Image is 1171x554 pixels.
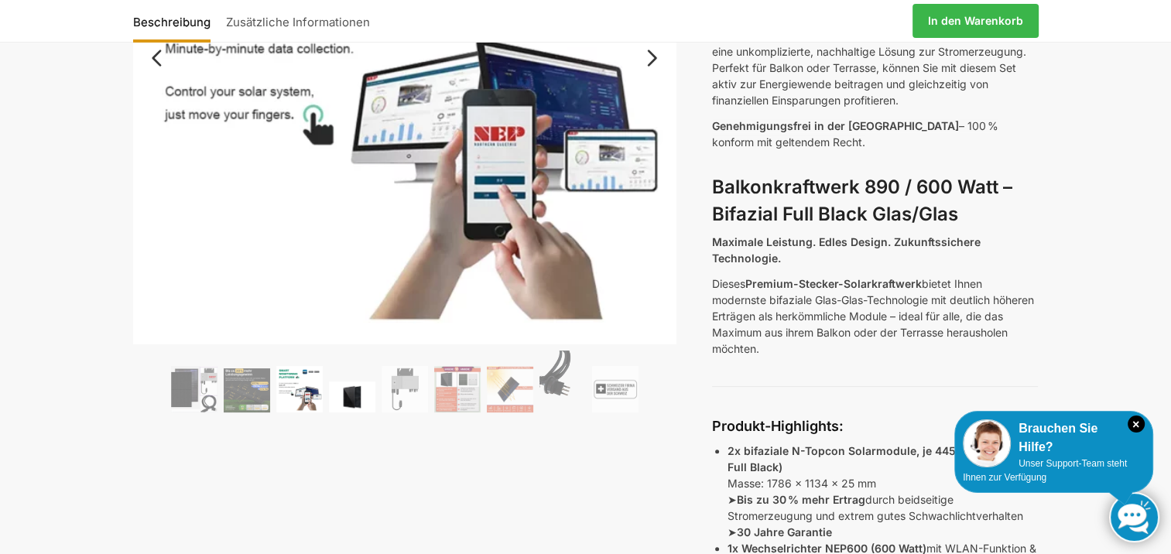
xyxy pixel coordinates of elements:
[592,366,639,412] img: Balkonkraftwerk 890/600 Watt bificial Glas/Glas – Bild 9
[218,2,378,39] a: Zusätzliche Informationen
[712,176,1012,225] strong: Balkonkraftwerk 890 / 600 Watt – Bifazial Full Black Glas/Glas
[737,493,865,506] strong: Bis zu 30 % mehr Ertrag
[737,525,832,539] strong: 30 Jahre Garantie
[1128,415,1145,433] i: Schließen
[728,443,1038,540] p: Masse: 1786 x 1134 x 25 mm ➤ durch beidseitige Stromerzeugung und extrem gutes Schwachlichtverhal...
[963,458,1127,483] span: Unser Support-Team steht Ihnen zur Verfügung
[382,366,428,412] img: Balkonkraftwerk 890/600 Watt bificial Glas/Glas – Bild 5
[434,366,481,412] img: Bificial im Vergleich zu billig Modulen
[329,381,375,412] img: Maysun
[712,11,1038,108] p: Unser Balkonkraftwerk-Set wurde speziell für die Anforderungen in der [GEOGRAPHIC_DATA] erstellt,...
[745,277,922,290] strong: Premium-Stecker-Solarkraftwerk
[712,275,1038,357] p: Dieses bietet Ihnen modernste bifaziale Glas-Glas-Technologie mit deutlich höheren Erträgen als h...
[712,119,998,149] span: – 100 % konform mit geltendem Recht.
[963,419,1145,457] div: Brauchen Sie Hilfe?
[171,366,217,412] img: Bificiales Hochleistungsmodul
[487,366,533,412] img: Bificial 30 % mehr Leistung
[133,2,218,39] a: Beschreibung
[712,418,844,434] strong: Produkt-Highlights:
[712,235,981,265] strong: Maximale Leistung. Edles Design. Zukunftssichere Technologie.
[728,444,1037,474] strong: 2x bifaziale N-Topcon Solarmodule, je 445 WP (Glas/Glas, Full Black)
[963,419,1011,467] img: Customer service
[539,351,586,412] img: Anschlusskabel-3meter_schweizer-stecker
[912,4,1039,38] a: In den Warenkorb
[224,368,270,412] img: Balkonkraftwerk 890/600 Watt bificial Glas/Glas – Bild 2
[276,366,323,412] img: Balkonkraftwerk 890/600 Watt bificial Glas/Glas – Bild 3
[712,119,959,132] span: Genehmigungsfrei in der [GEOGRAPHIC_DATA]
